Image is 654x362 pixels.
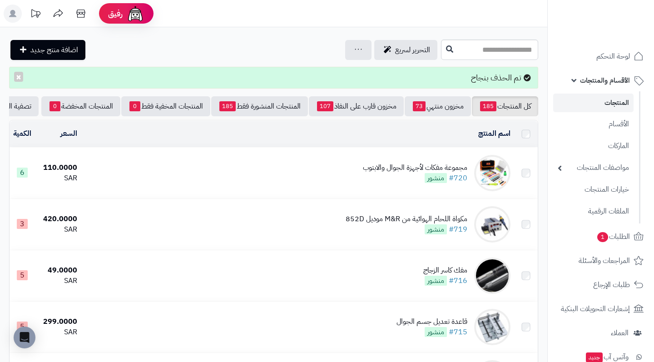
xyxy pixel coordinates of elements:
[553,298,649,320] a: إشعارات التحويلات البنكية
[611,327,629,339] span: العملاء
[553,180,634,199] a: خيارات المنتجات
[423,265,467,276] div: مفك كاسر الزجاج
[474,206,510,243] img: مكواة اللحام الهوائية من M&R موديل 852D
[553,226,649,248] a: الطلبات1
[60,128,77,139] a: السعر
[374,40,437,60] a: التحرير لسريع
[553,202,634,221] a: الملفات الرقمية
[211,96,308,116] a: المنتجات المنشورة فقط185
[449,327,467,337] a: #715
[317,101,333,111] span: 107
[413,101,426,111] span: 73
[561,302,630,315] span: إشعارات التحويلات البنكية
[39,214,77,224] div: 420.0000
[553,136,634,156] a: الماركات
[449,224,467,235] a: #719
[9,67,538,89] div: تم الحذف بنجاح
[126,5,144,23] img: ai-face.png
[553,158,634,178] a: مواصفات المنتجات
[553,322,649,344] a: العملاء
[24,5,47,25] a: تحديثات المنصة
[478,128,510,139] a: اسم المنتج
[10,40,85,60] a: اضافة منتج جديد
[14,327,35,348] div: Open Intercom Messenger
[449,173,467,183] a: #720
[17,168,28,178] span: 6
[121,96,210,116] a: المنتجات المخفية فقط0
[405,96,471,116] a: مخزون منتهي73
[39,265,77,276] div: 49.0000
[39,317,77,327] div: 299.0000
[425,327,447,337] span: منشور
[39,173,77,183] div: SAR
[474,258,510,294] img: مفك كاسر الزجاج
[346,214,467,224] div: مكواة اللحام الهوائية من M&R موديل 852D
[596,230,630,243] span: الطلبات
[474,309,510,345] img: قاعدة تعديل جسم الجوال
[129,101,140,111] span: 0
[39,163,77,173] div: 110.0000
[425,173,447,183] span: منشور
[309,96,404,116] a: مخزون قارب على النفاذ107
[597,232,609,242] span: 1
[593,278,630,291] span: طلبات الإرجاع
[553,250,649,272] a: المراجعات والأسئلة
[425,276,447,286] span: منشور
[14,72,23,82] button: ×
[474,155,510,191] img: مجموعة مفكات لأجهزة الجوال والابتوب
[596,50,630,63] span: لوحة التحكم
[39,327,77,337] div: SAR
[592,19,645,38] img: logo-2.png
[30,45,78,55] span: اضافة منتج جديد
[13,128,31,139] a: الكمية
[219,101,236,111] span: 185
[480,101,496,111] span: 185
[363,163,467,173] div: مجموعة مفكات لأجهزة الجوال والابتوب
[425,224,447,234] span: منشور
[17,219,28,229] span: 3
[17,322,28,332] span: 5
[396,317,467,327] div: قاعدة تعديل جسم الجوال
[553,94,634,112] a: المنتجات
[449,275,467,286] a: #716
[472,96,538,116] a: كل المنتجات185
[39,224,77,235] div: SAR
[50,101,60,111] span: 0
[579,254,630,267] span: المراجعات والأسئلة
[395,45,430,55] span: التحرير لسريع
[580,74,630,87] span: الأقسام والمنتجات
[553,45,649,67] a: لوحة التحكم
[39,276,77,286] div: SAR
[108,8,123,19] span: رفيق
[553,274,649,296] a: طلبات الإرجاع
[41,96,120,116] a: المنتجات المخفضة0
[553,114,634,134] a: الأقسام
[17,270,28,280] span: 5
